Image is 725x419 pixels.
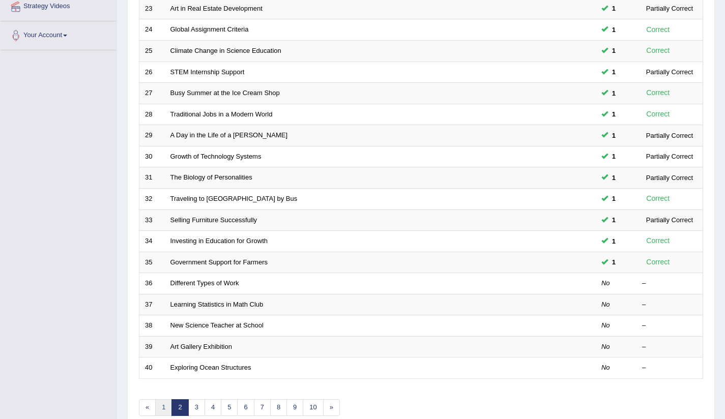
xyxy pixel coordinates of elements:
[608,45,620,56] span: You can still take this question
[642,45,674,56] div: Correct
[601,364,610,371] em: No
[139,125,165,146] td: 29
[608,215,620,225] span: You can still take this question
[139,357,165,379] td: 40
[139,41,165,62] td: 25
[205,399,221,416] a: 4
[139,315,165,337] td: 38
[601,279,610,287] em: No
[170,301,264,308] a: Learning Statistics in Math Club
[139,399,156,416] a: «
[642,321,697,331] div: –
[303,399,323,416] a: 10
[608,130,620,141] span: You can still take this question
[270,399,287,416] a: 8
[155,399,172,416] a: 1
[642,193,674,204] div: Correct
[286,399,303,416] a: 9
[601,301,610,308] em: No
[170,47,281,54] a: Climate Change in Science Education
[139,146,165,167] td: 30
[608,257,620,267] span: You can still take this question
[170,364,251,371] a: Exploring Ocean Structures
[1,21,117,47] a: Your Account
[601,321,610,329] em: No
[254,399,271,416] a: 7
[170,131,288,139] a: A Day in the Life of a [PERSON_NAME]
[642,342,697,352] div: –
[608,24,620,35] span: You can still take this question
[170,343,232,350] a: Art Gallery Exhibition
[608,236,620,247] span: You can still take this question
[642,215,697,225] div: Partially Correct
[608,172,620,183] span: You can still take this question
[642,108,674,120] div: Correct
[170,110,273,118] a: Traditional Jobs in a Modern World
[642,24,674,36] div: Correct
[170,279,239,287] a: Different Types of Work
[139,167,165,189] td: 31
[170,68,245,76] a: STEM Internship Support
[608,3,620,14] span: You can still take this question
[642,235,674,247] div: Correct
[170,195,298,202] a: Traveling to [GEOGRAPHIC_DATA] by Bus
[642,87,674,99] div: Correct
[323,399,340,416] a: »
[139,210,165,231] td: 33
[608,151,620,162] span: You can still take this question
[171,399,188,416] a: 2
[642,3,697,14] div: Partially Correct
[139,19,165,41] td: 24
[139,104,165,125] td: 28
[642,172,697,183] div: Partially Correct
[608,193,620,204] span: You can still take this question
[642,363,697,373] div: –
[608,109,620,119] span: You can still take this question
[601,343,610,350] em: No
[608,88,620,99] span: You can still take this question
[139,62,165,83] td: 26
[170,258,268,266] a: Government Support for Farmers
[237,399,254,416] a: 6
[221,399,238,416] a: 5
[170,153,262,160] a: Growth of Technology Systems
[642,256,674,268] div: Correct
[139,294,165,315] td: 37
[139,336,165,357] td: 39
[170,173,252,181] a: The Biology of Personalities
[642,67,697,77] div: Partially Correct
[170,216,257,224] a: Selling Furniture Successfully
[139,252,165,273] td: 35
[170,5,263,12] a: Art in Real Estate Development
[139,231,165,252] td: 34
[139,273,165,294] td: 36
[170,237,268,245] a: Investing in Education for Growth
[642,279,697,288] div: –
[642,300,697,310] div: –
[642,130,697,141] div: Partially Correct
[170,89,280,97] a: Busy Summer at the Ice Cream Shop
[139,83,165,104] td: 27
[188,399,205,416] a: 3
[139,188,165,210] td: 32
[170,321,264,329] a: New Science Teacher at School
[170,25,249,33] a: Global Assignment Criteria
[608,67,620,77] span: You can still take this question
[642,151,697,162] div: Partially Correct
